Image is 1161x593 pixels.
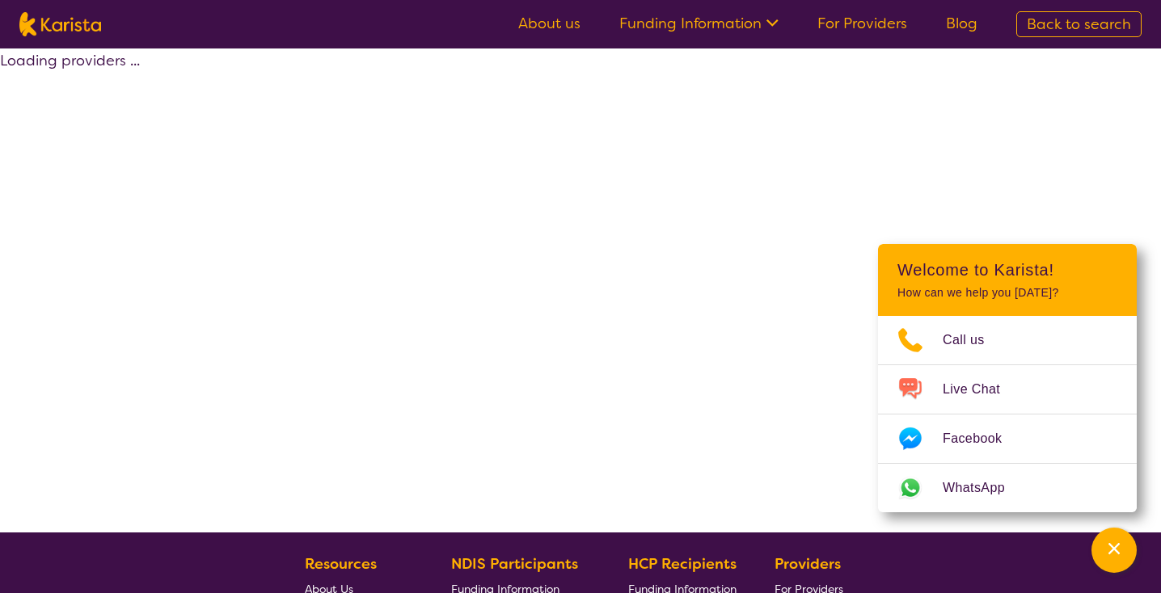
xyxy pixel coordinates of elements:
[943,476,1024,500] span: WhatsApp
[1027,15,1131,34] span: Back to search
[775,554,841,574] b: Providers
[518,14,580,33] a: About us
[619,14,779,33] a: Funding Information
[943,328,1004,352] span: Call us
[943,427,1021,451] span: Facebook
[897,286,1117,300] p: How can we help you [DATE]?
[943,377,1020,402] span: Live Chat
[19,12,101,36] img: Karista logo
[628,554,737,574] b: HCP Recipients
[946,14,977,33] a: Blog
[878,464,1137,512] a: Web link opens in a new tab.
[1016,11,1142,37] a: Back to search
[878,244,1137,512] div: Channel Menu
[817,14,907,33] a: For Providers
[305,554,377,574] b: Resources
[451,554,578,574] b: NDIS Participants
[878,316,1137,512] ul: Choose channel
[897,260,1117,280] h2: Welcome to Karista!
[1091,528,1137,573] button: Channel Menu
